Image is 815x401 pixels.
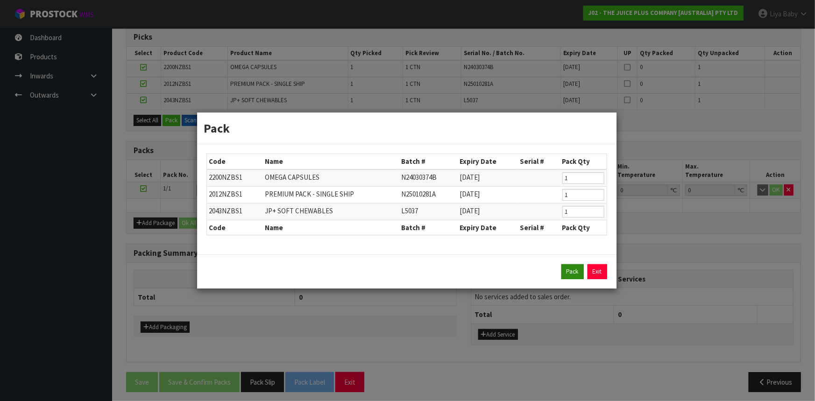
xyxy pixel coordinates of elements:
[460,173,480,182] span: [DATE]
[207,154,262,169] th: Code
[262,154,399,169] th: Name
[517,220,560,235] th: Serial #
[265,173,319,182] span: OMEGA CAPSULES
[401,173,437,182] span: N24030374B
[265,206,333,215] span: JP+ SOFT CHEWABLES
[401,206,418,215] span: L5037
[457,154,517,169] th: Expiry Date
[265,190,354,198] span: PREMIUM PACK - SINGLE SHIP
[588,264,607,279] a: Exit
[560,220,607,235] th: Pack Qty
[399,220,457,235] th: Batch #
[204,120,609,137] h3: Pack
[207,220,262,235] th: Code
[561,264,584,279] button: Pack
[560,154,607,169] th: Pack Qty
[457,220,517,235] th: Expiry Date
[262,220,399,235] th: Name
[209,206,243,215] span: 2043NZBS1
[209,190,243,198] span: 2012NZBS1
[209,173,243,182] span: 2200NZBS1
[399,154,457,169] th: Batch #
[401,190,436,198] span: N25010281A
[460,206,480,215] span: [DATE]
[460,190,480,198] span: [DATE]
[517,154,560,169] th: Serial #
